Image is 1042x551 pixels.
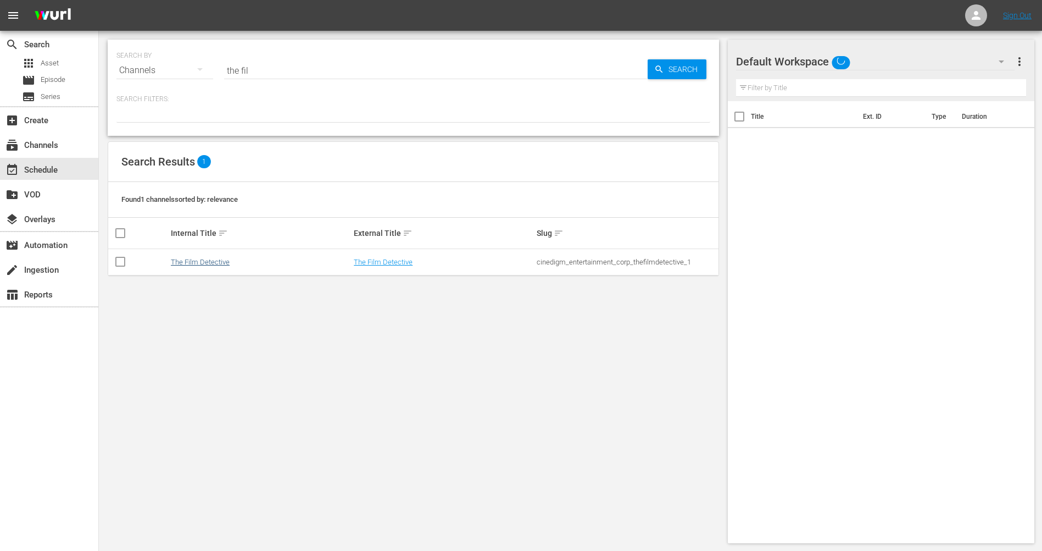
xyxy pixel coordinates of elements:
button: Search [648,59,706,79]
div: Default Workspace [736,46,1015,77]
span: Found 1 channels sorted by: relevance [121,195,238,203]
span: sort [218,228,228,238]
span: Series [41,91,60,102]
div: External Title [354,227,533,240]
div: cinedigm_entertainment_corp_thefilmdetective_1 [537,258,716,266]
a: The Film Detective [171,258,230,266]
th: Duration [955,101,1021,132]
th: Title [751,101,856,132]
span: Series [22,90,35,103]
span: Automation [5,239,19,252]
th: Type [925,101,955,132]
div: Internal Title [171,227,350,240]
span: Asset [41,58,59,69]
div: Channels [116,55,213,86]
span: VOD [5,188,19,201]
img: ans4CAIJ8jUAAAAAAAAAAAAAAAAAAAAAAAAgQb4GAAAAAAAAAAAAAAAAAAAAAAAAJMjXAAAAAAAAAAAAAAAAAAAAAAAAgAT5G... [26,3,79,29]
span: Search [664,59,706,79]
span: 1 [197,155,211,168]
span: Episode [22,74,35,87]
div: Slug [537,227,716,240]
span: Reports [5,288,19,301]
span: sort [554,228,564,238]
th: Ext. ID [856,101,926,132]
a: The Film Detective [354,258,413,266]
span: more_vert [1013,55,1026,68]
span: menu [7,9,20,22]
span: Ingestion [5,263,19,277]
span: Create [5,114,19,127]
button: more_vert [1013,48,1026,75]
span: Channels [5,139,19,152]
span: Search Results [121,155,195,168]
span: Schedule [5,163,19,177]
span: Episode [41,74,65,85]
p: Search Filters: [116,95,710,104]
span: sort [403,228,413,238]
span: Search [5,38,19,51]
span: Overlays [5,213,19,226]
span: Asset [22,57,35,70]
a: Sign Out [1003,11,1032,20]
